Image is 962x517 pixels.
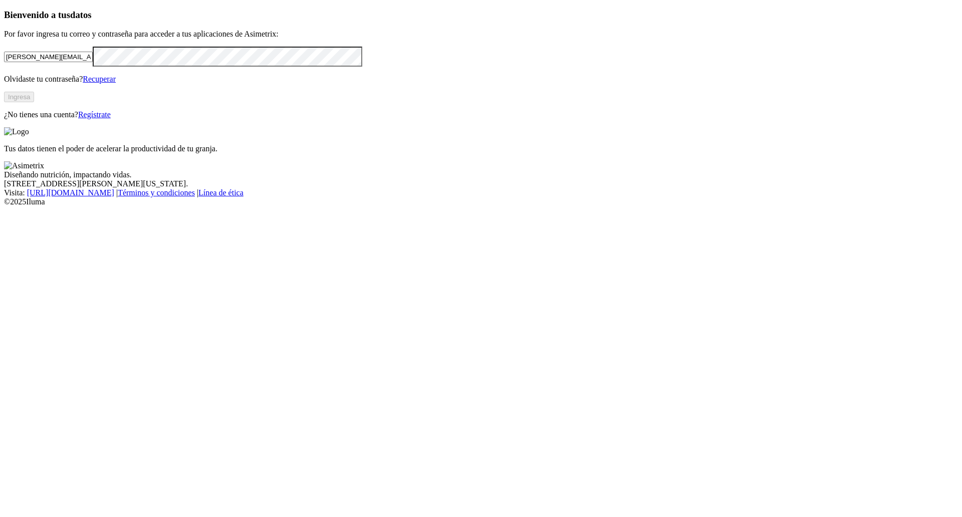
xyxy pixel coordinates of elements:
[4,161,44,170] img: Asimetrix
[83,75,116,83] a: Recuperar
[4,52,93,62] input: Tu correo
[4,92,34,102] button: Ingresa
[198,188,244,197] a: Línea de ética
[4,170,958,179] div: Diseñando nutrición, impactando vidas.
[4,188,958,197] div: Visita : | |
[4,110,958,119] p: ¿No tienes una cuenta?
[4,127,29,136] img: Logo
[118,188,195,197] a: Términos y condiciones
[78,110,111,119] a: Regístrate
[4,10,958,21] h3: Bienvenido a tus
[27,188,114,197] a: [URL][DOMAIN_NAME]
[70,10,92,20] span: datos
[4,30,958,39] p: Por favor ingresa tu correo y contraseña para acceder a tus aplicaciones de Asimetrix:
[4,144,958,153] p: Tus datos tienen el poder de acelerar la productividad de tu granja.
[4,75,958,84] p: Olvidaste tu contraseña?
[4,197,958,206] div: © 2025 Iluma
[4,179,958,188] div: [STREET_ADDRESS][PERSON_NAME][US_STATE].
